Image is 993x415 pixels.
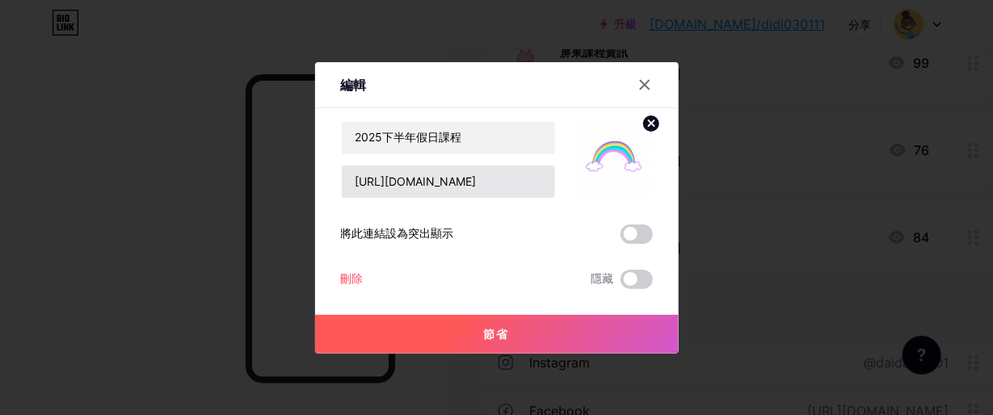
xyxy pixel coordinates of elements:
button: 節省 [315,315,679,354]
font: 隱藏 [591,271,614,285]
input: 網址 [342,166,555,198]
input: 標題 [342,122,555,154]
font: 將此連結設為突出顯示 [341,226,454,240]
font: 編輯 [341,77,367,93]
img: 縮圖鏈接 [575,121,653,199]
font: 節省 [484,327,510,341]
font: 刪除 [341,271,364,285]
